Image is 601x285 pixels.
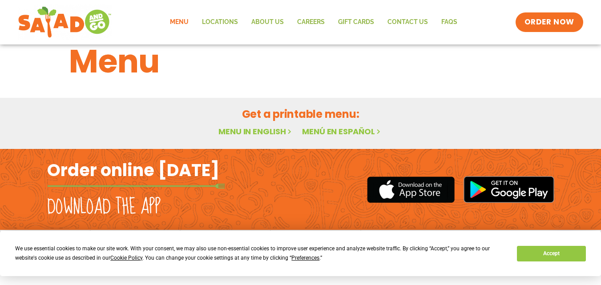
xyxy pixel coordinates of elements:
img: google_play [464,176,554,203]
div: We use essential cookies to make our site work. With your consent, we may also use non-essential ... [15,244,506,263]
a: About Us [245,12,290,32]
a: Careers [290,12,331,32]
img: appstore [367,175,455,204]
a: Menu in English [218,126,293,137]
h2: Download the app [47,195,161,220]
a: Menú en español [302,126,382,137]
a: Locations [195,12,245,32]
span: Cookie Policy [110,255,142,261]
span: Preferences [291,255,319,261]
img: new-SAG-logo-768×292 [18,4,112,40]
h1: Menu [69,37,532,85]
h2: Get a printable menu: [69,106,532,122]
a: FAQs [435,12,464,32]
a: GIFT CARDS [331,12,381,32]
button: Accept [517,246,585,261]
img: fork [47,184,225,189]
a: Contact Us [381,12,435,32]
span: ORDER NOW [524,17,574,28]
h2: Order online [DATE] [47,159,219,181]
nav: Menu [163,12,464,32]
a: ORDER NOW [516,12,583,32]
a: Menu [163,12,195,32]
